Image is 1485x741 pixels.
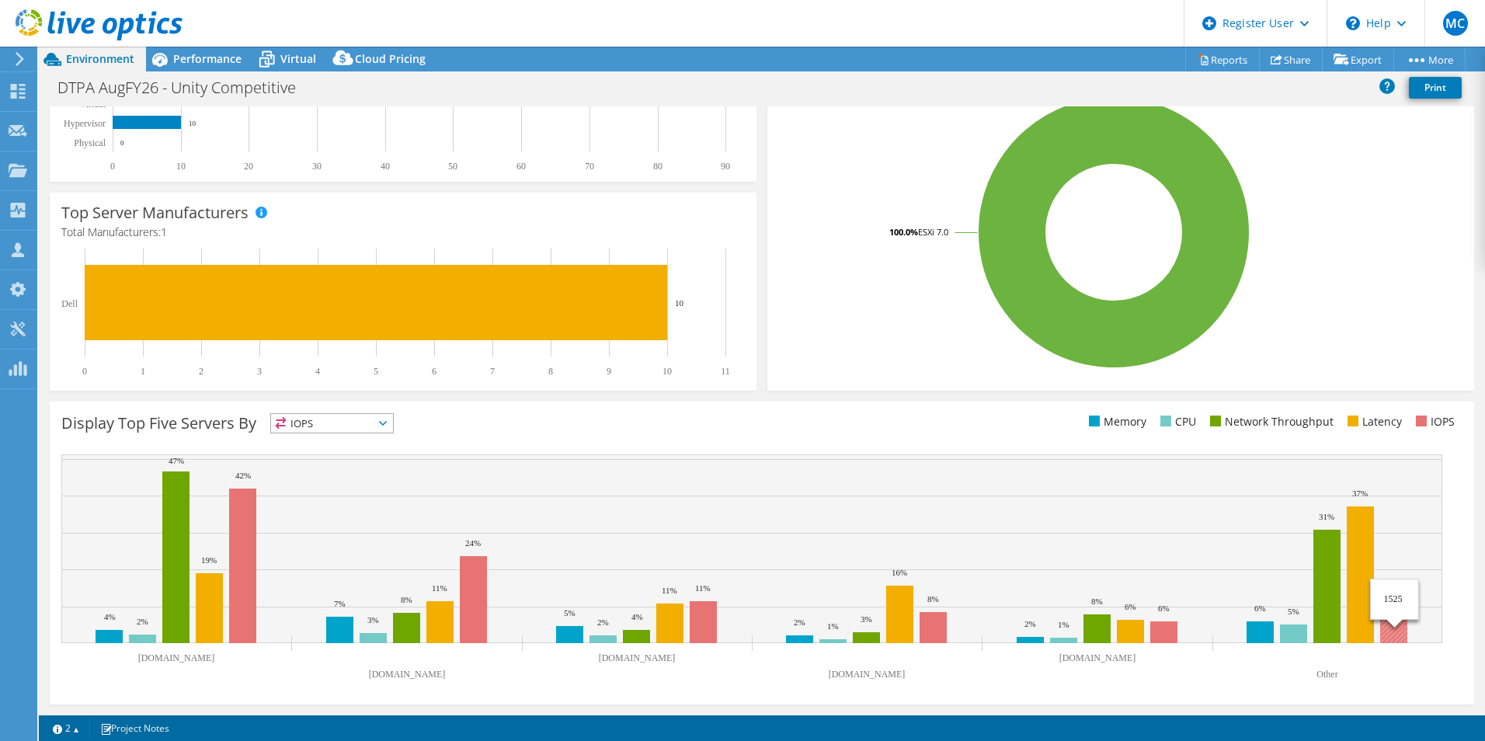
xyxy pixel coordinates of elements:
[432,583,447,593] text: 11%
[61,298,78,309] text: Dell
[927,594,939,604] text: 8%
[1288,607,1299,616] text: 5%
[161,224,167,239] span: 1
[564,608,576,617] text: 5%
[244,161,253,172] text: 20
[829,669,906,680] text: [DOMAIN_NAME]
[369,669,446,680] text: [DOMAIN_NAME]
[861,614,872,624] text: 3%
[169,456,184,465] text: 47%
[82,366,87,377] text: 0
[889,226,918,238] tspan: 100.0%
[1322,47,1394,71] a: Export
[1259,47,1323,71] a: Share
[334,599,346,608] text: 7%
[1158,604,1170,613] text: 6%
[176,161,186,172] text: 10
[432,366,436,377] text: 6
[1352,489,1368,498] text: 37%
[235,471,251,480] text: 42%
[199,366,203,377] text: 2
[355,51,426,66] span: Cloud Pricing
[141,366,145,377] text: 1
[74,137,106,148] text: Physical
[315,366,320,377] text: 4
[721,161,730,172] text: 90
[465,538,481,548] text: 24%
[64,118,106,129] text: Hypervisor
[374,366,378,377] text: 5
[631,612,643,621] text: 4%
[120,139,124,147] text: 0
[599,652,676,663] text: [DOMAIN_NAME]
[721,366,730,377] text: 11
[653,161,663,172] text: 80
[1206,413,1334,430] li: Network Throughput
[1393,47,1466,71] a: More
[1058,620,1069,629] text: 1%
[662,586,677,595] text: 11%
[367,615,379,624] text: 3%
[280,51,316,66] span: Virtual
[1443,11,1468,36] span: MC
[448,161,457,172] text: 50
[89,718,180,738] a: Project Notes
[61,204,249,221] h3: Top Server Manufacturers
[794,617,805,627] text: 2%
[137,617,148,626] text: 2%
[1024,619,1036,628] text: 2%
[516,161,526,172] text: 60
[257,366,262,377] text: 3
[1085,413,1146,430] li: Memory
[1316,669,1337,680] text: Other
[42,718,90,738] a: 2
[312,161,322,172] text: 30
[663,366,672,377] text: 10
[201,555,217,565] text: 19%
[695,583,711,593] text: 11%
[271,414,393,433] span: IOPS
[597,617,609,627] text: 2%
[1346,16,1360,30] svg: \n
[675,298,684,308] text: 10
[827,621,839,631] text: 1%
[490,366,495,377] text: 7
[104,612,116,621] text: 4%
[1254,604,1266,613] text: 6%
[1156,413,1196,430] li: CPU
[918,226,948,238] tspan: ESXi 7.0
[138,652,215,663] text: [DOMAIN_NAME]
[1059,652,1136,663] text: [DOMAIN_NAME]
[189,120,196,127] text: 10
[110,161,115,172] text: 0
[607,366,611,377] text: 9
[1412,413,1455,430] li: IOPS
[1409,77,1462,99] a: Print
[892,568,907,577] text: 16%
[50,79,320,96] h1: DTPA AugFY26 - Unity Competitive
[401,595,412,604] text: 8%
[381,161,390,172] text: 40
[173,51,242,66] span: Performance
[1319,512,1334,521] text: 31%
[1091,597,1103,606] text: 8%
[1125,602,1136,611] text: 6%
[1344,413,1402,430] li: Latency
[585,161,594,172] text: 70
[61,224,745,241] h4: Total Manufacturers:
[548,366,553,377] text: 8
[1185,47,1260,71] a: Reports
[66,51,134,66] span: Environment
[1388,593,1400,602] text: 9%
